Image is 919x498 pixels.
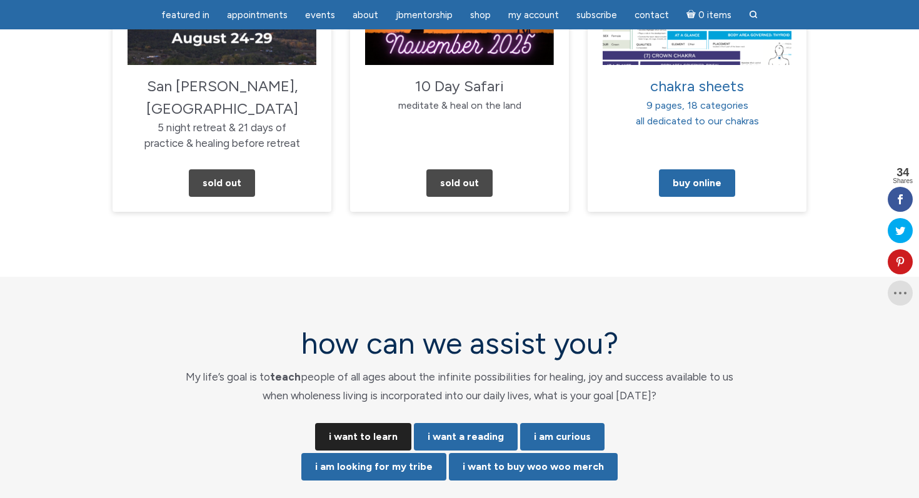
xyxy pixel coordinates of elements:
a: i am looking for my tribe [301,453,446,481]
span: all dedicated to our chakras [636,115,759,127]
a: i want to buy woo woo merch [449,453,618,481]
span: 0 items [698,11,731,20]
span: My Account [508,9,559,21]
p: 5 night retreat & 21 days of practice & healing before retreat [128,75,316,152]
span: San [PERSON_NAME], [GEOGRAPHIC_DATA] [146,77,298,117]
span: Appointments [227,9,288,21]
a: Subscribe [569,3,625,27]
p: My life’s goal is to people of all ages about the infinite possibilities for healing, joy and suc... [172,367,747,406]
a: Shop [463,3,498,27]
span: About [353,9,378,21]
a: featured in [154,3,217,27]
span: Shares [893,178,913,184]
a: About [345,3,386,27]
span: 34 [893,167,913,178]
span: JBMentorship [396,9,453,21]
span: Subscribe [576,9,617,21]
span: Events [305,9,335,21]
span: Shop [470,9,491,21]
a: i am curious [520,423,605,451]
h2: how can we assist you? [172,327,747,360]
a: Appointments [219,3,295,27]
a: JBMentorship [388,3,460,27]
a: Sold Out [426,169,493,197]
span: chakra sheets [650,77,744,95]
span: 10 Day Safari [415,77,504,95]
a: Contact [627,3,676,27]
i: Cart [686,9,698,21]
strong: teach [270,371,301,383]
a: My Account [501,3,566,27]
a: i want to learn [315,423,411,451]
a: i want a reading [414,423,518,451]
a: Buy Online [659,169,735,197]
a: Events [298,3,343,27]
a: Sold Out [189,169,255,197]
span: featured in [161,9,209,21]
span: 9 pages, 18 categories [646,99,748,111]
span: meditate & heal on the land [398,99,521,111]
a: Cart0 items [679,2,739,27]
span: Contact [635,9,669,21]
